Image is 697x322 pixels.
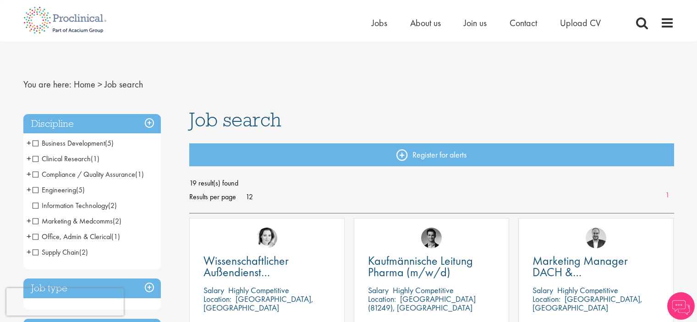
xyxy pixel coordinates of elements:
[203,285,224,295] span: Salary
[74,78,95,90] a: breadcrumb link
[33,247,79,257] span: Supply Chain
[33,216,113,226] span: Marketing & Medcomms
[368,294,476,313] p: [GEOGRAPHIC_DATA] (81249), [GEOGRAPHIC_DATA]
[372,17,387,29] a: Jobs
[23,78,71,90] span: You are here:
[27,214,31,228] span: +
[532,294,642,313] p: [GEOGRAPHIC_DATA], [GEOGRAPHIC_DATA]
[368,253,473,280] span: Kaufmännische Leitung Pharma (m/w/d)
[189,176,674,190] span: 19 result(s) found
[6,288,124,316] iframe: reCAPTCHA
[560,17,601,29] a: Upload CV
[33,216,121,226] span: Marketing & Medcomms
[27,167,31,181] span: +
[33,185,85,195] span: Engineering
[464,17,487,29] a: Join us
[203,255,330,278] a: Wissenschaftlicher Außendienst [GEOGRAPHIC_DATA]
[189,143,674,166] a: Register for alerts
[33,185,76,195] span: Engineering
[33,138,114,148] span: Business Development
[27,229,31,243] span: +
[27,183,31,196] span: +
[33,169,144,179] span: Compliance / Quality Assurance
[104,78,143,90] span: Job search
[113,216,121,226] span: (2)
[228,285,289,295] p: Highly Competitive
[33,247,88,257] span: Supply Chain
[242,192,256,202] a: 12
[91,154,99,164] span: (1)
[27,136,31,150] span: +
[532,294,560,304] span: Location:
[33,154,99,164] span: Clinical Research
[33,169,135,179] span: Compliance / Quality Assurance
[189,190,236,204] span: Results per page
[33,232,111,241] span: Office, Admin & Clerical
[23,114,161,134] h3: Discipline
[368,255,495,278] a: Kaufmännische Leitung Pharma (m/w/d)
[33,138,105,148] span: Business Development
[557,285,618,295] p: Highly Competitive
[257,228,277,248] img: Greta Prestel
[368,285,389,295] span: Salary
[135,169,144,179] span: (1)
[33,232,120,241] span: Office, Admin & Clerical
[532,253,643,291] span: Marketing Manager DACH & [GEOGRAPHIC_DATA]
[586,228,606,248] img: Aitor Melia
[532,255,659,278] a: Marketing Manager DACH & [GEOGRAPHIC_DATA]
[23,278,161,298] h3: Job type
[33,201,108,210] span: Information Technology
[510,17,537,29] a: Contact
[79,247,88,257] span: (2)
[189,107,281,132] span: Job search
[667,292,695,320] img: Chatbot
[421,228,442,248] img: Max Slevogt
[76,185,85,195] span: (5)
[98,78,102,90] span: >
[410,17,441,29] a: About us
[27,245,31,259] span: +
[532,285,553,295] span: Salary
[33,201,117,210] span: Information Technology
[27,152,31,165] span: +
[661,190,674,201] a: 1
[105,138,114,148] span: (5)
[108,201,117,210] span: (2)
[33,154,91,164] span: Clinical Research
[111,232,120,241] span: (1)
[203,294,313,313] p: [GEOGRAPHIC_DATA], [GEOGRAPHIC_DATA]
[203,253,314,291] span: Wissenschaftlicher Außendienst [GEOGRAPHIC_DATA]
[368,294,396,304] span: Location:
[203,294,231,304] span: Location:
[393,285,454,295] p: Highly Competitive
